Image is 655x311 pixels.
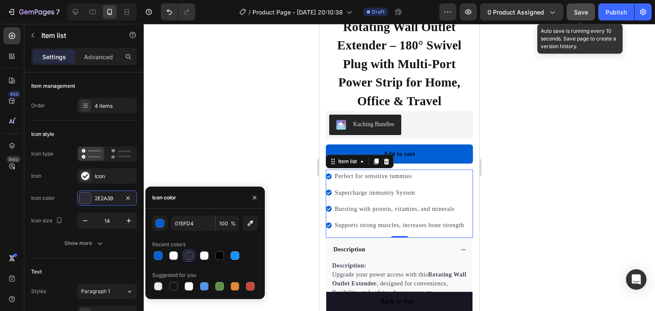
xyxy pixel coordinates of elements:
[64,239,104,248] div: Show more
[41,30,114,40] p: Item list
[487,8,544,17] span: 0 product assigned
[6,121,154,140] button: Add to cart
[31,236,137,251] button: Show more
[15,147,145,158] p: Perfect for sensitive tummies
[84,52,113,61] p: Advanced
[13,248,147,272] p: Upgrade your power access with this , designed for convenience, flexibility, and safety wherever ...
[31,102,45,109] div: Order
[319,24,479,311] iframe: Design area
[598,3,634,20] button: Publish
[14,221,46,230] p: Description
[95,195,119,202] div: 2E2A39
[15,180,145,190] p: Bursting with protein, vitamins, and minerals
[17,96,27,106] img: KachingBundles.png
[372,8,385,16] span: Draft
[31,150,53,158] div: Icon type
[7,268,153,287] button: Back to Top ↑
[6,156,20,163] div: Beta
[480,3,563,20] button: 0 product assigned
[56,7,60,17] p: 7
[31,82,75,90] div: Item management
[42,52,66,61] p: Settings
[252,8,343,17] span: Product Page - [DATE] 20:10:38
[34,96,75,105] div: Kaching Bundles
[10,91,82,111] button: Kaching Bundles
[31,288,46,295] div: Styles
[626,269,646,290] div: Open Intercom Messenger
[15,164,145,174] p: Supercharge immunity System
[95,173,135,180] div: Icon
[3,3,64,20] button: 7
[15,196,145,207] p: Supports strong muscles, increases bone strength
[606,8,627,17] div: Publish
[17,134,39,141] div: Item list
[95,102,135,110] div: 4 items
[61,273,99,282] div: Back to Top ↑
[81,288,110,295] span: Paragraph 1
[64,126,96,135] div: Add to cart
[231,220,236,227] span: %
[31,172,41,180] div: Icon
[574,9,588,16] span: Save
[8,91,20,98] div: 450
[152,241,185,248] div: Recent colors
[77,284,137,299] button: Paragraph 1
[567,3,595,20] button: Save
[31,130,54,138] div: Icon style
[171,216,215,231] input: Eg: FFFFFF
[31,215,64,227] div: Icon size
[161,3,195,20] div: Undo/Redo
[31,194,55,202] div: Icon color
[152,271,196,279] div: Suggested for you
[31,268,42,276] div: Text
[13,239,47,245] strong: Description:
[152,194,176,202] div: Icon color
[249,8,251,17] span: /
